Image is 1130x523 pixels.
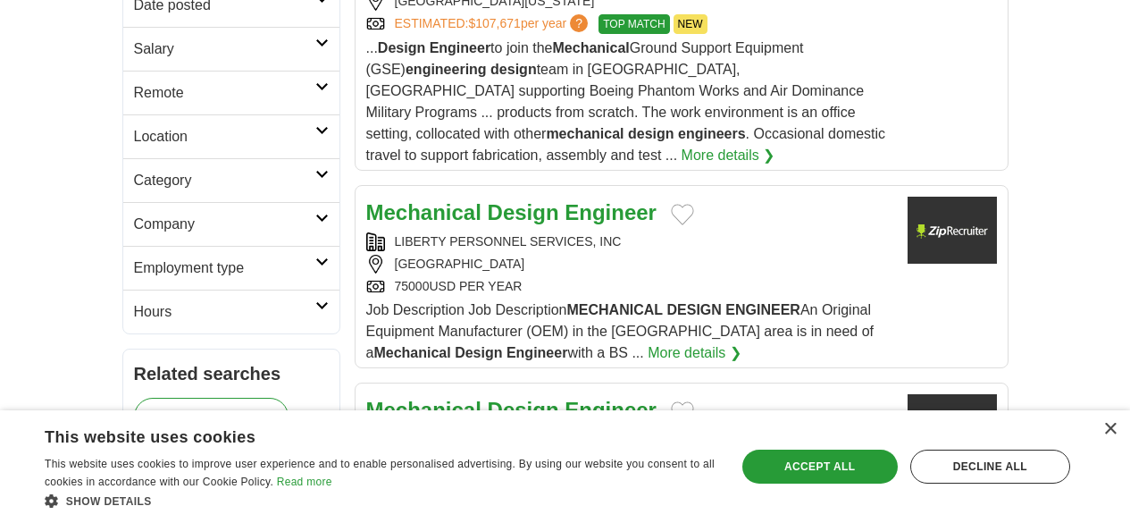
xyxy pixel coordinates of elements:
span: Show details [66,495,152,508]
h2: Salary [134,38,315,60]
strong: design [628,126,674,141]
h2: Employment type [134,257,315,279]
a: mechanical engineer [134,398,289,435]
div: [GEOGRAPHIC_DATA] [366,255,893,274]
a: Mechanical Design Engineer [366,200,657,224]
div: 75000USD PER YEAR [366,277,893,296]
div: Show details [45,492,716,510]
button: Add to favorite jobs [671,401,694,423]
strong: Engineer [565,398,657,422]
a: Read more, opens a new window [277,476,332,488]
strong: engineers [678,126,746,141]
span: NEW [674,14,707,34]
a: Mechanical Design Engineer [366,398,657,422]
strong: Mechanical [366,200,481,224]
a: Company [123,202,339,246]
strong: design [490,62,537,77]
a: ESTIMATED:$107,671per year? [395,14,592,34]
strong: Design [488,200,559,224]
a: Salary [123,27,339,71]
strong: Mechanical [366,398,481,422]
a: LIBERTY PERSONNEL SERVICES, INC [395,234,622,249]
div: Accept all [742,450,898,484]
h2: Location [134,126,315,148]
strong: Mechanical [553,40,630,55]
strong: Design [488,398,559,422]
h2: Related searches [134,360,329,387]
a: More details ❯ [682,145,775,166]
div: Decline all [910,450,1070,484]
span: ... to join the Ground Support Equipment (GSE) team in [GEOGRAPHIC_DATA], [GEOGRAPHIC_DATA] suppo... [366,40,886,163]
span: Job Description Job Description An Original Equipment Manufacturer (OEM) in the [GEOGRAPHIC_DATA]... [366,302,875,360]
strong: Design [455,345,502,360]
a: Remote [123,71,339,114]
h2: Hours [134,301,315,323]
img: Liberty Personnel Services logo [908,394,997,461]
strong: Engineer [506,345,567,360]
strong: ENGINEER [725,302,800,317]
h2: Remote [134,82,315,104]
strong: Design [378,40,425,55]
strong: Engineer [565,200,657,224]
a: Location [123,114,339,158]
strong: mechanical [546,126,624,141]
strong: MECHANICAL [567,302,664,317]
a: Category [123,158,339,202]
h2: Company [134,214,315,235]
span: TOP MATCH [598,14,669,34]
div: Close [1103,423,1117,436]
img: Liberty Personnel Services logo [908,197,997,264]
a: More details ❯ [648,342,741,364]
strong: Engineer [430,40,490,55]
span: $107,671 [468,16,520,30]
h2: Category [134,170,315,191]
a: Hours [123,290,339,333]
span: This website uses cookies to improve user experience and to enable personalised advertising. By u... [45,458,715,488]
strong: DESIGN [667,302,722,317]
a: Employment type [123,246,339,290]
div: This website uses cookies [45,421,671,448]
strong: engineering [406,62,487,77]
span: ? [570,14,588,32]
button: Add to favorite jobs [671,204,694,225]
strong: Mechanical [373,345,450,360]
